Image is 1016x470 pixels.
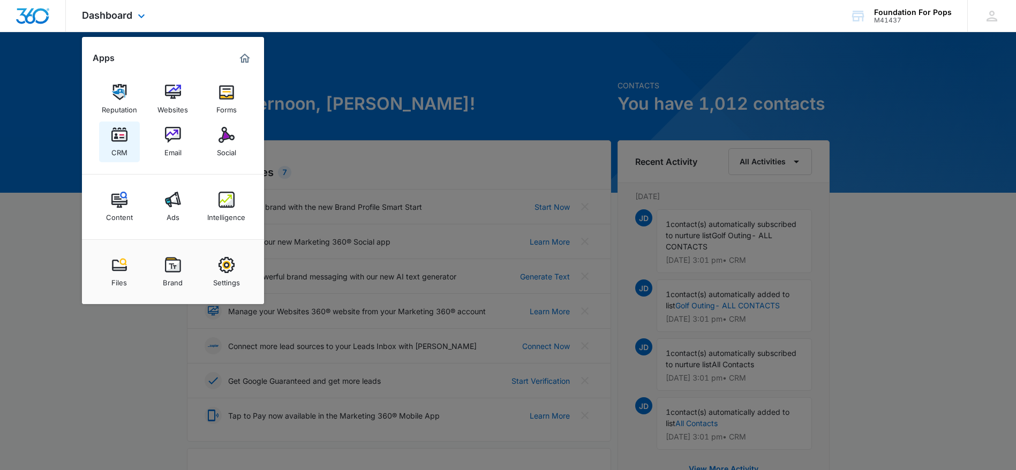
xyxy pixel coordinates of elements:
div: Content [106,208,133,222]
a: Forms [206,79,247,119]
div: Ads [167,208,179,222]
div: Settings [213,273,240,287]
div: account name [874,8,952,17]
a: Reputation [99,79,140,119]
div: Forms [216,100,237,114]
span: Dashboard [82,10,132,21]
div: Intelligence [207,208,245,222]
a: Social [206,122,247,162]
a: Ads [153,186,193,227]
div: Files [111,273,127,287]
a: Settings [206,252,247,292]
div: Websites [157,100,188,114]
a: Brand [153,252,193,292]
h2: Apps [93,53,115,63]
div: account id [874,17,952,24]
div: Reputation [102,100,137,114]
a: Marketing 360® Dashboard [236,50,253,67]
a: Content [99,186,140,227]
div: Social [217,143,236,157]
a: Websites [153,79,193,119]
a: Files [99,252,140,292]
a: Intelligence [206,186,247,227]
div: Brand [163,273,183,287]
a: Email [153,122,193,162]
div: Email [164,143,182,157]
div: CRM [111,143,127,157]
a: CRM [99,122,140,162]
